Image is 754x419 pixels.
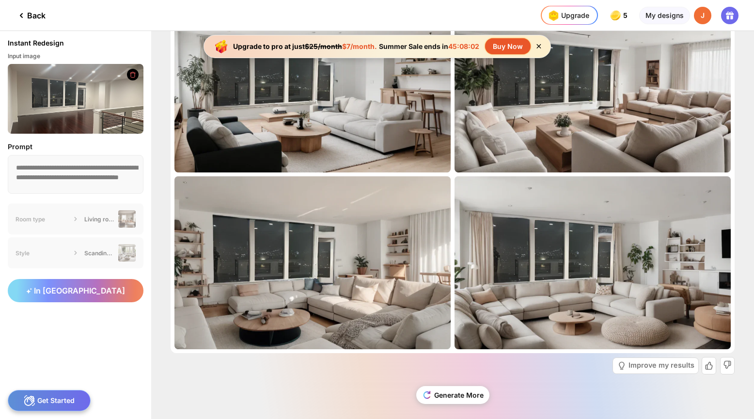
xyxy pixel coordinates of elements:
div: Buy Now [485,38,531,54]
div: Prompt [8,141,143,152]
div: J [694,7,711,24]
span: $25/month [305,42,342,50]
span: 45:08:02 [448,42,479,50]
img: upgrade-nav-btn-icon.gif [546,8,561,23]
div: Get Started [8,390,91,411]
div: Input image [8,52,143,60]
div: My designs [639,7,690,24]
div: Upgrade [546,8,589,23]
div: Upgrade to pro at just [233,42,377,50]
div: Instant Redesign [8,39,64,47]
div: Back [16,10,46,21]
img: upgrade-banner-new-year-icon.gif [212,37,231,56]
span: 5 [623,12,629,19]
div: Generate More [416,386,489,404]
span: $7/month. [342,42,377,50]
div: Summer Sale ends in [377,42,481,50]
div: Improve my results [628,362,694,369]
